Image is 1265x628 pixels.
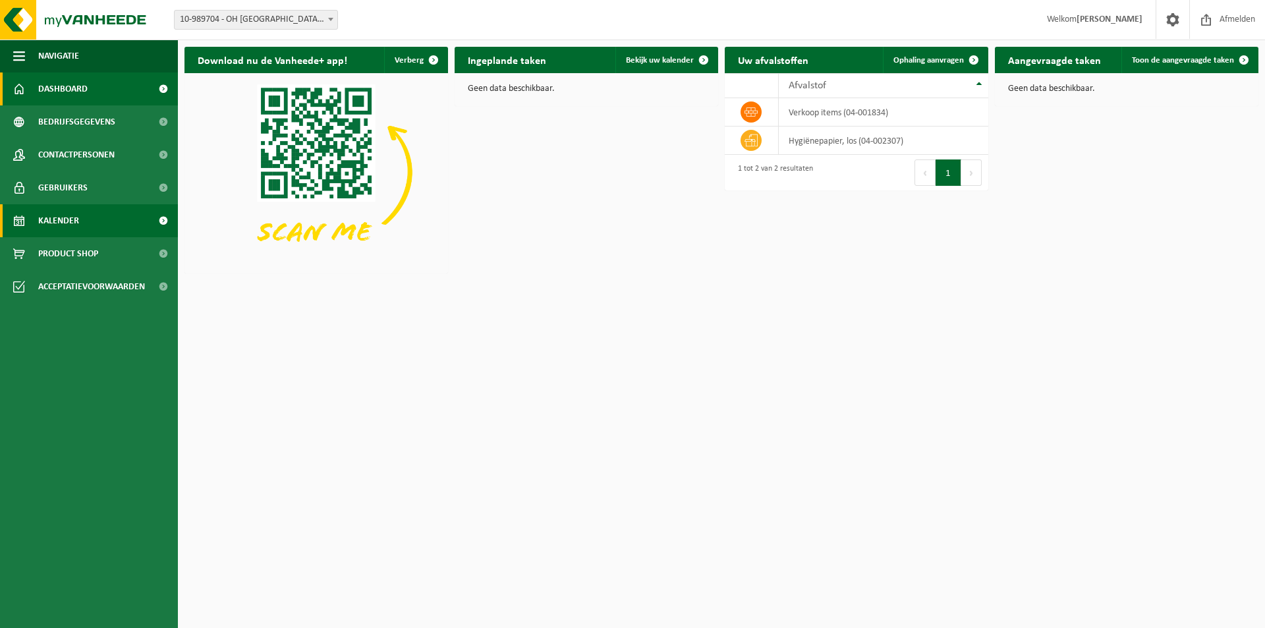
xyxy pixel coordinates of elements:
[38,40,79,72] span: Navigatie
[1077,14,1142,24] strong: [PERSON_NAME]
[1008,84,1245,94] p: Geen data beschikbaar.
[914,159,936,186] button: Previous
[175,11,337,29] span: 10-989704 - OH LEUVEN CV - LEUVEN
[615,47,717,73] a: Bekijk uw kalender
[455,47,559,72] h2: Ingeplande taken
[725,47,822,72] h2: Uw afvalstoffen
[384,47,447,73] button: Verberg
[893,56,964,65] span: Ophaling aanvragen
[38,72,88,105] span: Dashboard
[184,73,448,271] img: Download de VHEPlus App
[468,84,705,94] p: Geen data beschikbaar.
[789,80,826,91] span: Afvalstof
[38,171,88,204] span: Gebruikers
[38,105,115,138] span: Bedrijfsgegevens
[779,127,988,155] td: hygiënepapier, los (04-002307)
[883,47,987,73] a: Ophaling aanvragen
[38,270,145,303] span: Acceptatievoorwaarden
[779,98,988,127] td: verkoop items (04-001834)
[961,159,982,186] button: Next
[936,159,961,186] button: 1
[1121,47,1257,73] a: Toon de aangevraagde taken
[395,56,424,65] span: Verberg
[626,56,694,65] span: Bekijk uw kalender
[38,237,98,270] span: Product Shop
[731,158,813,187] div: 1 tot 2 van 2 resultaten
[174,10,338,30] span: 10-989704 - OH LEUVEN CV - LEUVEN
[995,47,1114,72] h2: Aangevraagde taken
[1132,56,1234,65] span: Toon de aangevraagde taken
[38,138,115,171] span: Contactpersonen
[184,47,360,72] h2: Download nu de Vanheede+ app!
[38,204,79,237] span: Kalender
